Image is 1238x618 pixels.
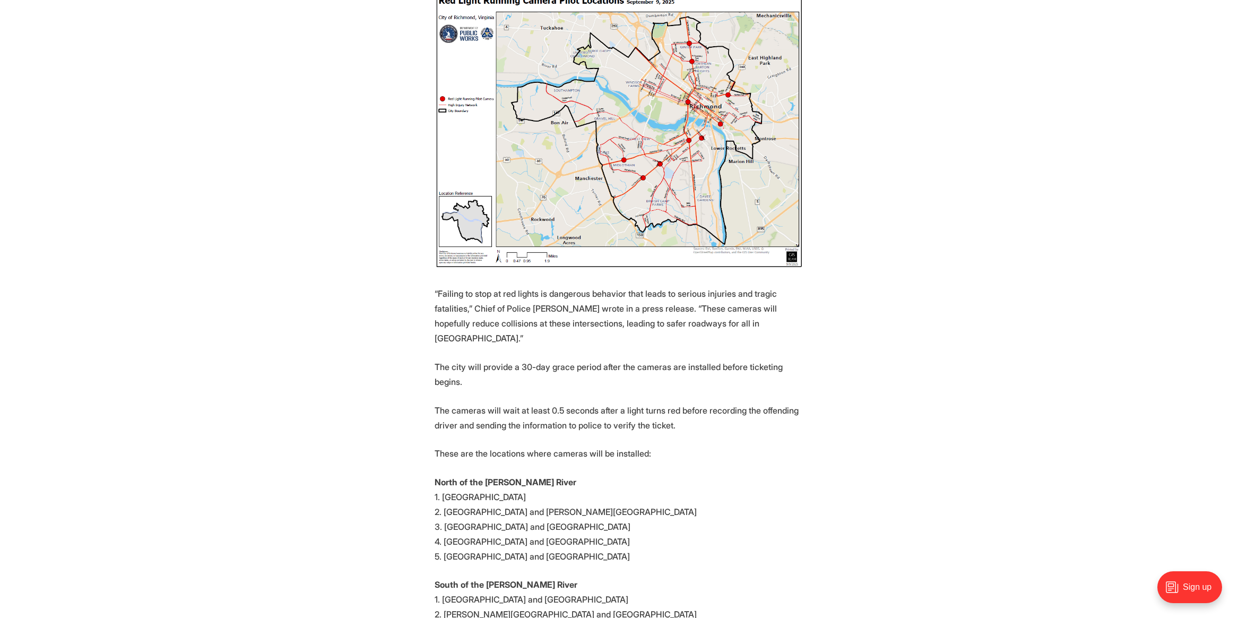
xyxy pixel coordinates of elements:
p: These are the locations where cameras will be installed: [435,446,804,461]
iframe: portal-trigger [1148,566,1238,618]
strong: South of the [PERSON_NAME] River [435,579,577,590]
p: “Failing to stop at red lights is dangerous behavior that leads to serious injuries and tragic fa... [435,286,804,346]
strong: North of the [PERSON_NAME] River [435,477,576,487]
p: The city will provide a 30-day grace period after the cameras are installed before ticketing begins. [435,359,804,389]
p: The cameras will wait at least 0.5 seconds after a light turns red before recording the offending... [435,403,804,433]
p: 1. [GEOGRAPHIC_DATA] 2. [GEOGRAPHIC_DATA] and [PERSON_NAME][GEOGRAPHIC_DATA] 3. [GEOGRAPHIC_DATA]... [435,475,804,564]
